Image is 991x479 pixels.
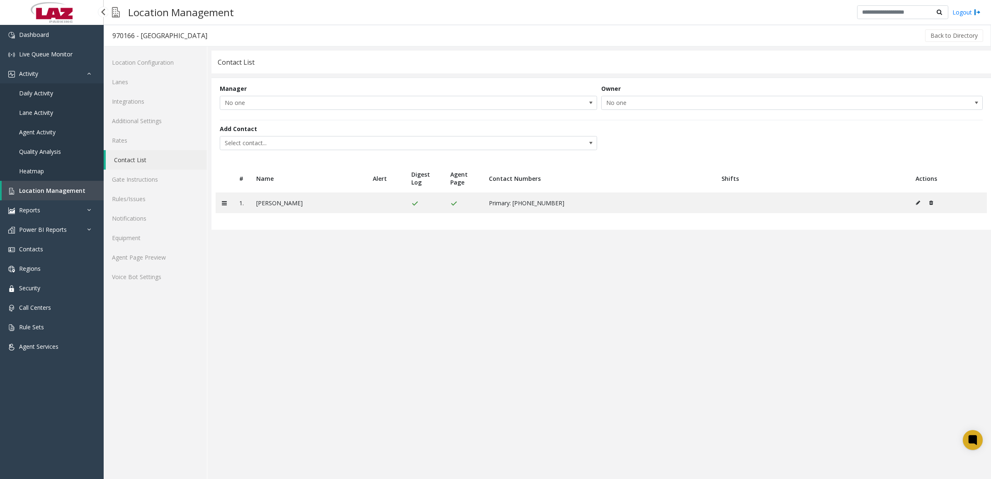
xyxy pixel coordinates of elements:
span: Primary: [PHONE_NUMBER] [489,199,564,207]
img: 'icon' [8,227,15,233]
span: No one [602,96,906,109]
span: Dashboard [19,31,49,39]
a: Voice Bot Settings [104,267,207,287]
span: Reports [19,206,40,214]
td: [PERSON_NAME] [250,192,367,213]
a: Notifications [104,209,207,228]
span: Select contact... [220,136,521,150]
img: logout [974,8,981,17]
img: 'icon' [8,305,15,311]
th: Digest Log [405,164,444,192]
img: 'icon' [8,207,15,214]
th: Actions [909,164,987,192]
a: Additional Settings [104,111,207,131]
a: Rates [104,131,207,150]
div: Contact List [218,57,255,68]
span: Security [19,284,40,292]
a: Agent Page Preview [104,248,207,267]
a: Integrations [104,92,207,111]
img: check [411,200,418,207]
img: 'icon' [8,51,15,58]
span: Agent Activity [19,128,56,136]
span: Quality Analysis [19,148,61,156]
span: No one [220,96,521,109]
span: NO DATA FOUND [601,96,983,110]
th: Contact Numbers [483,164,715,192]
img: 'icon' [8,324,15,331]
a: Contact List [106,150,207,170]
span: Power BI Reports [19,226,67,233]
span: Live Queue Monitor [19,50,73,58]
a: Logout [952,8,981,17]
label: Owner [601,84,621,93]
img: 'icon' [8,266,15,272]
img: 'icon' [8,32,15,39]
span: Location Management [19,187,85,195]
span: Contacts [19,245,43,253]
span: Lane Activity [19,109,53,117]
th: # [233,164,250,192]
span: Agent Services [19,343,58,350]
h3: Location Management [124,2,238,22]
label: Manager [220,84,247,93]
img: 'icon' [8,344,15,350]
div: 970166 - [GEOGRAPHIC_DATA] [112,30,207,41]
img: check [450,200,457,207]
span: Rule Sets [19,323,44,331]
a: Lanes [104,72,207,92]
label: Add Contact [220,124,257,133]
a: Location Configuration [104,53,207,72]
span: Daily Activity [19,89,53,97]
span: Regions [19,265,41,272]
th: Name [250,164,367,192]
td: 1. [233,192,250,213]
span: Call Centers [19,304,51,311]
a: Gate Instructions [104,170,207,189]
button: Back to Directory [925,29,983,42]
th: Alert [367,164,406,192]
img: pageIcon [112,2,120,22]
a: Rules/Issues [104,189,207,209]
th: Shifts [715,164,909,192]
a: Equipment [104,228,207,248]
a: Location Management [2,181,104,200]
img: 'icon' [8,71,15,78]
img: 'icon' [8,285,15,292]
img: 'icon' [8,188,15,195]
span: Heatmap [19,167,44,175]
th: Agent Page [444,164,483,192]
span: Activity [19,70,38,78]
img: 'icon' [8,246,15,253]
